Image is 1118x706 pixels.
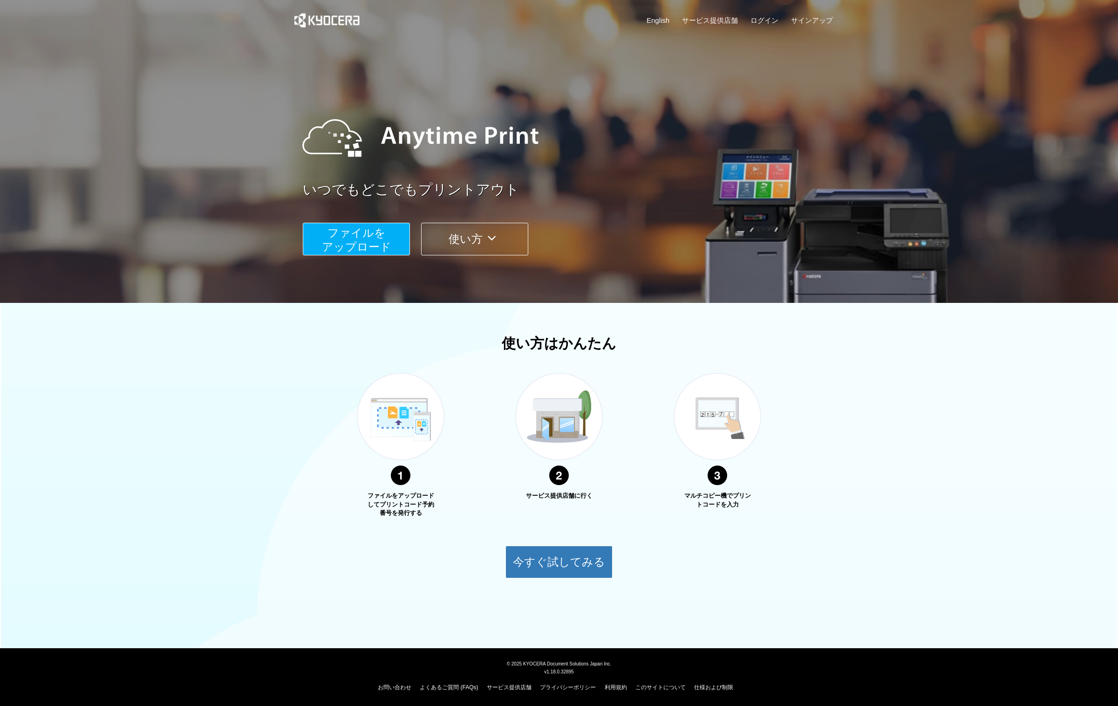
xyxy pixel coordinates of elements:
[303,180,838,200] a: いつでもどこでもプリントアウト
[635,684,686,691] a: このサイトについて
[378,684,411,691] a: お問い合わせ
[505,546,613,578] button: 今すぐ試してみる
[366,492,436,518] p: ファイルをアップロードしてプリントコード予約番号を発行する
[682,492,752,509] p: マルチコピー機でプリントコードを入力
[544,669,573,674] span: v1.18.0.32895
[420,684,478,691] a: よくあるご質問 (FAQs)
[421,223,528,255] button: 使い方
[322,226,391,253] span: ファイルを ​​アップロード
[647,15,669,25] a: English
[507,660,612,666] span: © 2025 KYOCERA Document Solutions Japan Inc.
[605,684,627,691] a: 利用規約
[303,223,410,255] button: ファイルを​​アップロード
[750,15,778,25] a: ログイン
[791,15,833,25] a: サインアップ
[682,15,738,25] a: サービス提供店舗
[540,684,596,691] a: プライバシーポリシー
[487,684,532,691] a: サービス提供店舗
[524,492,594,500] p: サービス提供店舗に行く
[694,684,733,691] a: 仕様および制限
